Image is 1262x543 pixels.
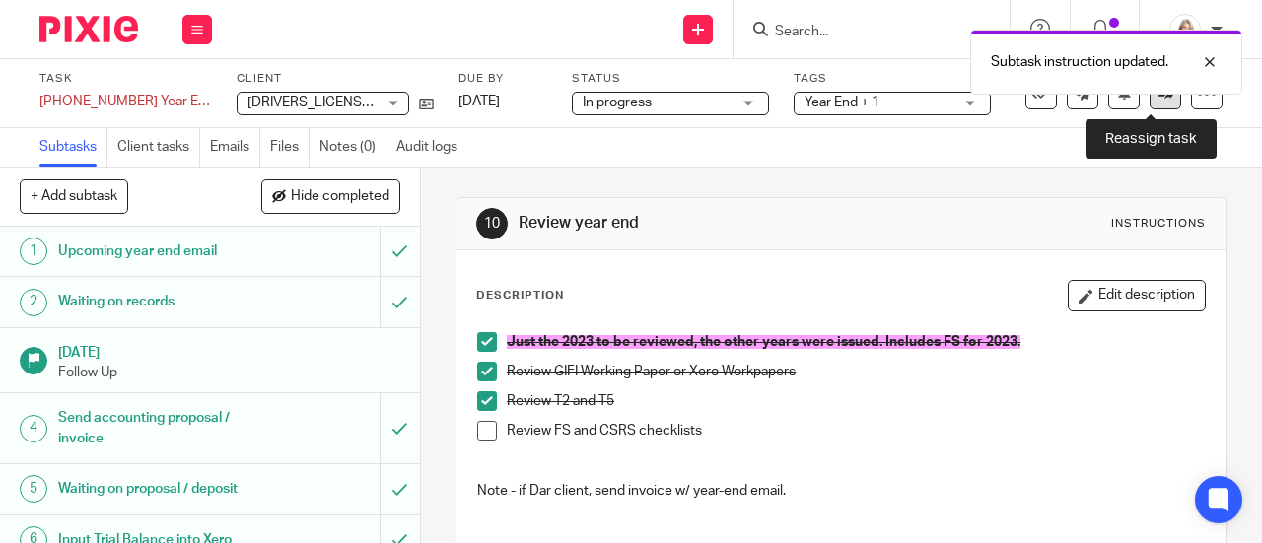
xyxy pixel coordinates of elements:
button: Hide completed [261,179,400,213]
span: [DATE] [458,95,500,108]
img: Pixie [39,16,138,42]
label: Due by [458,71,547,87]
div: [PHONE_NUMBER] Year End - Ad Hoc [39,92,212,111]
h1: Upcoming year end email [58,237,259,266]
label: Status [572,71,769,87]
p: Follow Up [58,363,400,382]
a: Client tasks [117,128,200,167]
div: 4 [20,415,47,442]
span: In progress [583,96,652,109]
h1: Waiting on proposal / deposit [58,474,259,504]
button: Edit description [1068,280,1206,311]
span: Hide completed [291,189,389,205]
a: Subtasks [39,128,107,167]
h1: [DATE] [58,338,400,363]
h1: Review year end [519,213,883,234]
div: Instructions [1111,216,1206,232]
a: Audit logs [396,128,467,167]
p: Review T2 and T5 [507,391,1205,411]
h1: Send accounting proposal / invoice [58,403,259,453]
div: 10 [476,208,508,239]
img: Screenshot%202023-11-02%20134555.png [1169,14,1201,45]
div: 1 [20,238,47,265]
div: 5 [20,475,47,503]
a: Emails [210,128,260,167]
span: Just the 2023 to be reviewed, the other years were issued. Includes FS for 2023. [507,335,1020,349]
p: Review FS and CSRS checklists [507,421,1205,441]
p: Description [476,288,564,304]
a: Files [270,128,310,167]
p: Note - if Dar client, send invoice w/ year-end email. [477,481,1205,501]
h1: Waiting on records [58,287,259,316]
div: 08-2021-2023 Year End - Ad Hoc [39,92,212,111]
p: Review GIFI Working Paper or Xero Workpapers [507,362,1205,381]
span: Year End + 1 [805,96,879,109]
span: [DRIVERS_LICENSE_NUMBER] Alberta Ltd. ([PERSON_NAME]) - O/A [PERSON_NAME] River Inspection Services [247,96,936,109]
label: Task [39,71,212,87]
div: 2 [20,289,47,316]
button: + Add subtask [20,179,128,213]
p: Subtask instruction updated. [991,52,1168,72]
label: Client [237,71,434,87]
a: Notes (0) [319,128,386,167]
